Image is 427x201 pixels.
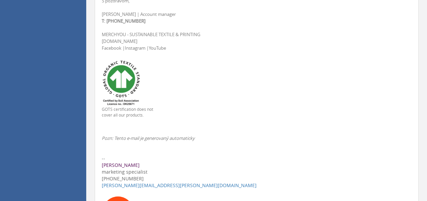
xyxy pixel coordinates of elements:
[102,182,257,189] a: [PERSON_NAME][EMAIL_ADDRESS][PERSON_NAME][DOMAIN_NAME]
[102,175,144,182] font: [PHONE_NUMBER]
[102,135,195,141] i: Pozn: Tento e-mail je generovaný automaticky
[102,38,137,44] a: [DOMAIN_NAME]
[102,162,140,168] font: [PERSON_NAME]
[125,45,149,51] a: Instagram |
[102,45,125,51] a: Facebook |
[102,58,140,106] img: www.merchyou.com
[149,45,166,51] a: YouTube
[102,155,105,161] span: --
[102,169,147,175] font: marketing specialist
[102,31,411,141] span: MERCHYOU - SUSTAINABLE TEXTILE & PRINTING
[102,106,411,118] p: GOTS certification does not cover all our products.
[102,18,145,24] span: T: [PHONE_NUMBER]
